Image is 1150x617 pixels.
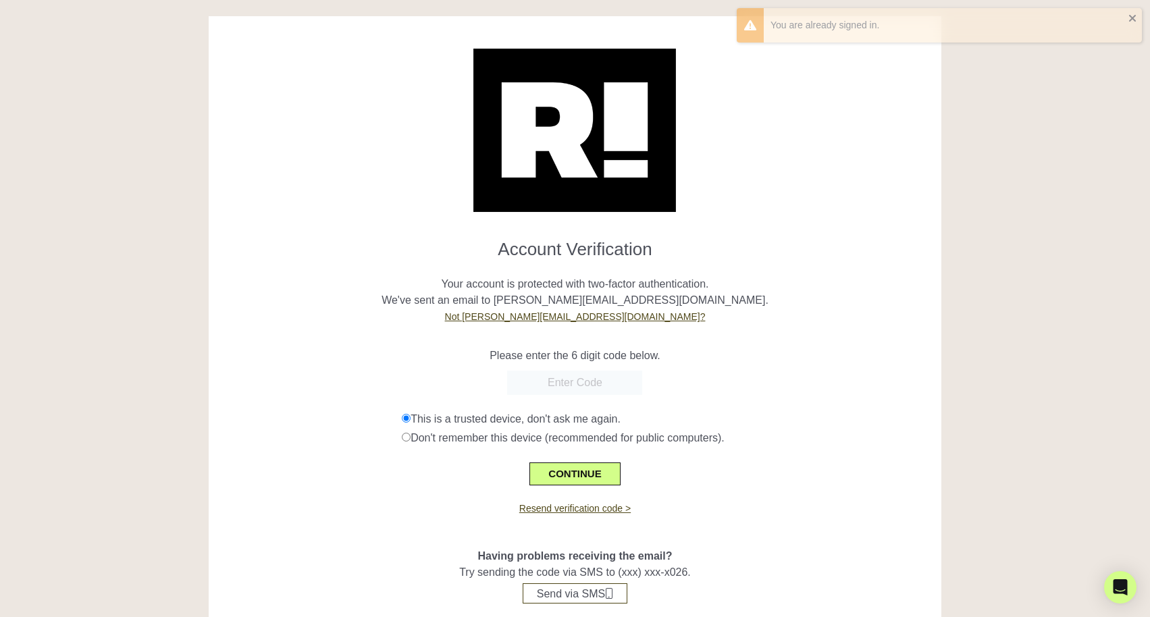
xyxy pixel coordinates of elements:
button: Send via SMS [523,583,627,603]
input: Enter Code [507,371,642,395]
p: Your account is protected with two-factor authentication. We've sent an email to [PERSON_NAME][EM... [219,260,931,325]
div: This is a trusted device, don't ask me again. [402,411,931,427]
div: Don't remember this device (recommended for public computers). [402,430,931,446]
div: Try sending the code via SMS to (xxx) xxx-x026. [219,516,931,603]
a: Not [PERSON_NAME][EMAIL_ADDRESS][DOMAIN_NAME]? [445,311,706,322]
img: Retention.com [473,49,676,212]
p: Please enter the 6 digit code below. [219,348,931,364]
div: You are already signed in. [770,18,1128,32]
div: Open Intercom Messenger [1104,571,1136,603]
span: Having problems receiving the email? [477,550,672,562]
button: CONTINUE [529,462,620,485]
h1: Account Verification [219,228,931,260]
a: Resend verification code > [519,503,631,514]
